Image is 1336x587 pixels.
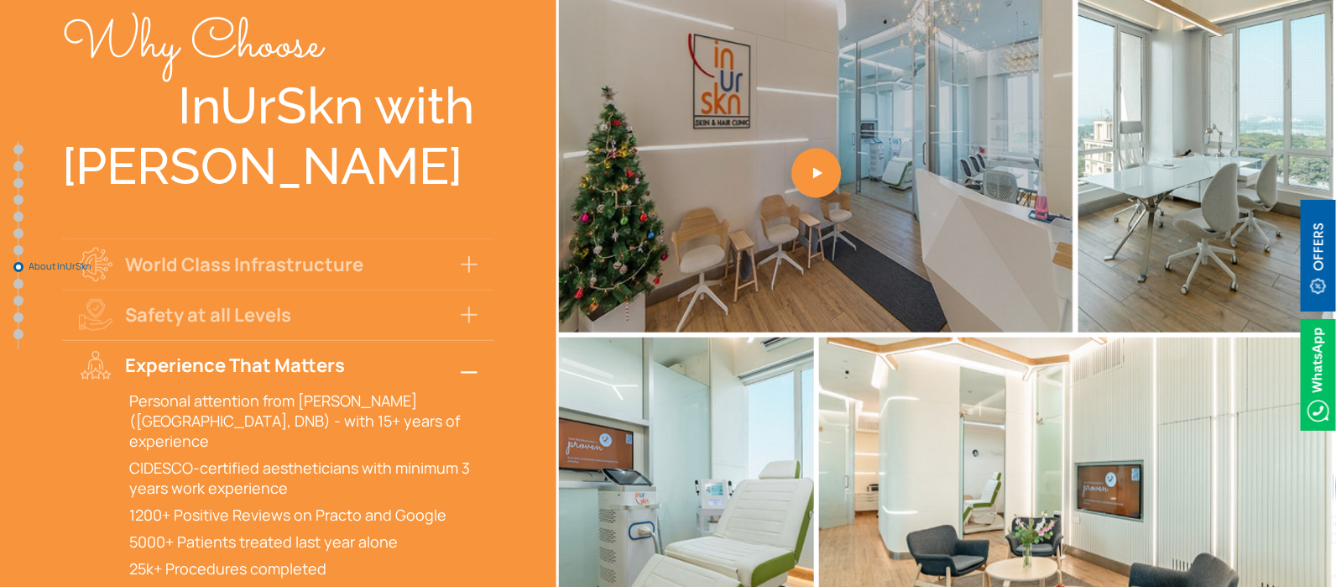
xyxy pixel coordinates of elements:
div: [PERSON_NAME] [62,136,494,197]
a: Whatsappicon [1301,364,1336,382]
button: Experience That Matters [62,340,494,390]
p: 5000+ Patients treated last year alone [129,532,478,552]
img: why-choose-icon2 [79,298,112,332]
span: Why Choose [62,5,322,86]
img: Whatsappicon [1301,319,1336,431]
span: About InUrSkn [29,261,112,271]
p: Personal attention from [PERSON_NAME] ([GEOGRAPHIC_DATA], DNB) - with 15+ years of experience [129,390,478,451]
p: 25k+ Procedures completed [129,558,478,579]
div: InUrSkn with [62,76,494,136]
button: Safety at all Levels [62,290,494,340]
p: CIDESCO-certified aestheticians with minimum 3 years work experience [129,458,478,498]
img: offerBt [1301,200,1336,312]
img: why-choose-icon3 [79,349,112,382]
a: About InUrSkn [13,262,23,272]
p: 1200+ Positive Reviews on Practo and Google [129,505,478,525]
button: World Class Infrastructure [62,238,494,289]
